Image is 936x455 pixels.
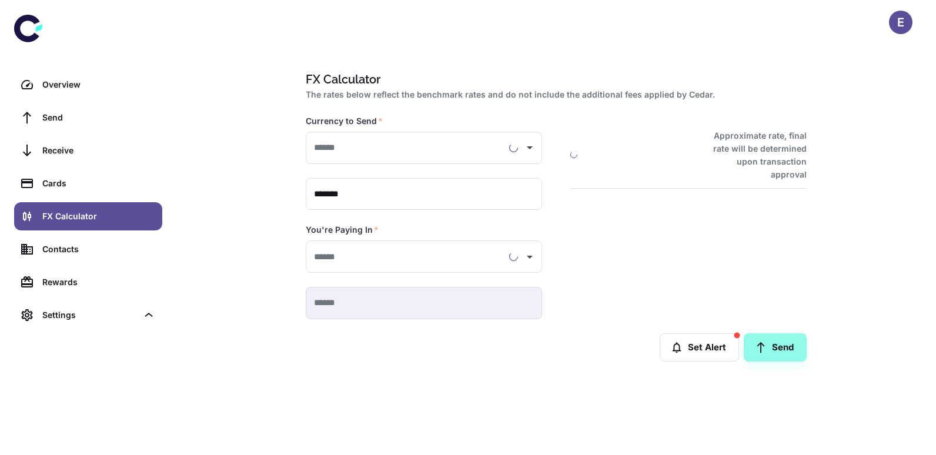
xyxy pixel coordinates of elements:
a: FX Calculator [14,202,162,230]
a: Send [744,333,807,362]
div: Rewards [42,276,155,289]
button: E [889,11,912,34]
a: Rewards [14,268,162,296]
label: You're Paying In [306,224,379,236]
button: Set Alert [660,333,739,362]
a: Cards [14,169,162,198]
button: Open [522,249,538,265]
div: Send [42,111,155,124]
h1: FX Calculator [306,71,802,88]
div: Cards [42,177,155,190]
div: Overview [42,78,155,91]
h6: Approximate rate, final rate will be determined upon transaction approval [700,129,807,181]
div: FX Calculator [42,210,155,223]
div: Settings [42,309,138,322]
a: Overview [14,71,162,99]
a: Contacts [14,235,162,263]
button: Open [522,139,538,156]
div: Receive [42,144,155,157]
label: Currency to Send [306,115,383,127]
a: Send [14,103,162,132]
a: Receive [14,136,162,165]
div: Settings [14,301,162,329]
div: Contacts [42,243,155,256]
